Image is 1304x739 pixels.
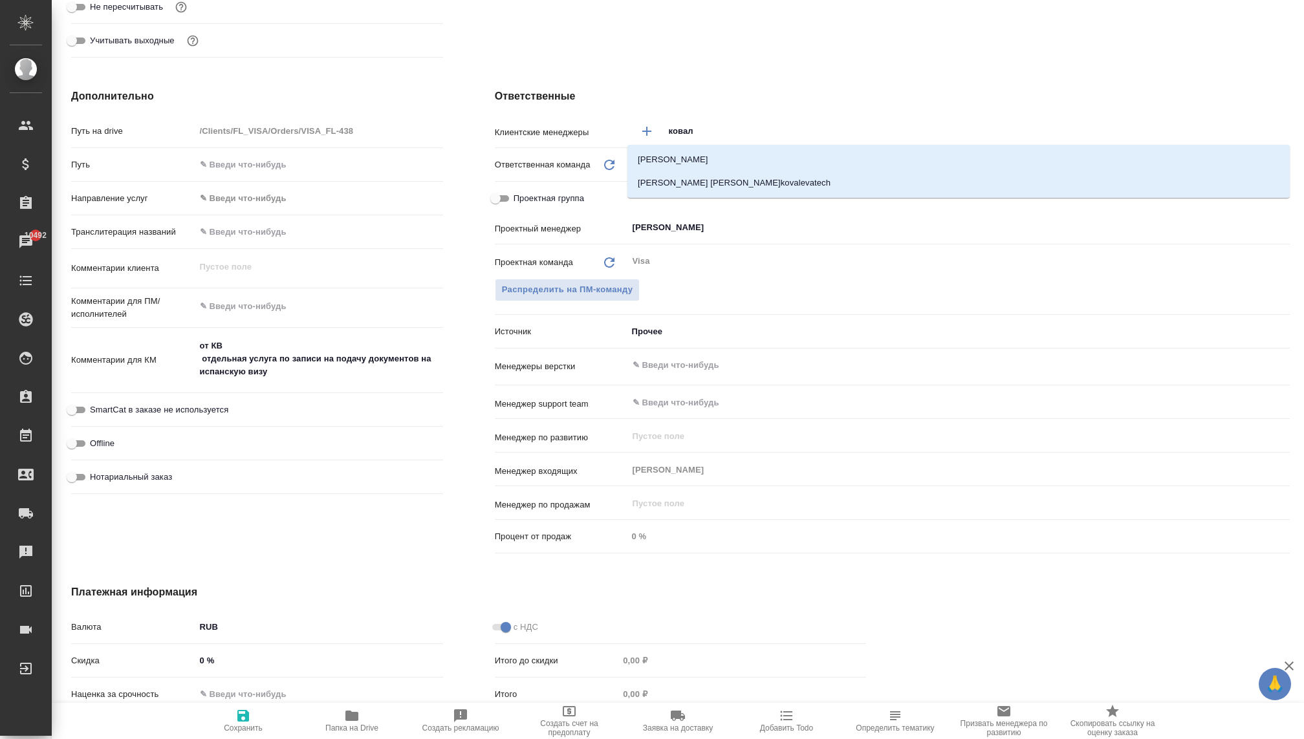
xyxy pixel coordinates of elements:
[495,89,1290,104] h4: Ответственные
[514,621,538,634] span: с НДС
[195,335,443,383] textarea: от КВ отдельная услуга по записи на подачу документов на испанскую визу
[195,685,443,703] input: ✎ Введи что-нибудь
[495,465,627,478] p: Менеджер входящих
[627,171,1290,195] li: [PERSON_NAME] [PERSON_NAME]kovalevatech
[90,471,172,484] span: Нотариальный заказ
[627,148,1290,171] li: [PERSON_NAME]
[631,428,1259,444] input: Пустое поле
[856,723,934,733] span: Определить тематику
[732,703,841,739] button: Добавить Todo
[90,403,228,416] span: SmartCat в заказе не используется
[514,192,584,205] span: Проектная группа
[200,192,428,205] div: ✎ Введи что-нибудь
[71,688,195,701] p: Наценка за срочность
[1283,402,1285,404] button: Open
[495,431,627,444] p: Менеджер по развитию
[495,530,627,543] p: Процент от продаж
[422,723,499,733] span: Создать рекламацию
[71,125,195,138] p: Путь на drive
[631,394,1243,410] input: ✎ Введи что-нибудь
[71,654,195,667] p: Скидка
[523,719,616,737] span: Создать счет на предоплату
[71,295,195,321] p: Комментарии для ПМ/исполнителей
[90,34,175,47] span: Учитывать выходные
[71,584,866,600] h4: Платежная информация
[495,325,627,338] p: Источник
[841,703,950,739] button: Определить тематику
[495,126,627,139] p: Клиентские менеджеры
[195,222,443,241] input: ✎ Введи что-нибудь
[495,158,591,171] p: Ответственная команда
[1066,719,1159,737] span: Скопировать ссылку на оценку заказа
[224,723,263,733] span: Сохранить
[950,703,1058,739] button: Призвать менеджера по развитию
[627,527,1290,546] input: Пустое поле
[195,122,443,140] input: Пустое поле
[71,262,195,275] p: Комментарии клиента
[618,685,866,703] input: Пустое поле
[495,398,627,411] p: Менеджер support team
[495,654,619,667] p: Итого до скидки
[3,226,49,258] a: 10492
[195,616,443,638] div: RUB
[495,222,627,235] p: Проектный менеджер
[184,32,201,49] button: Выбери, если сб и вс нужно считать рабочими днями для выполнения заказа.
[298,703,406,739] button: Папка на Drive
[515,703,624,739] button: Создать счет на предоплату
[495,360,627,373] p: Менеджеры верстки
[1283,364,1285,367] button: Open
[90,437,114,450] span: Offline
[71,89,443,104] h4: Дополнительно
[631,495,1259,511] input: Пустое поле
[957,719,1050,737] span: Призвать менеджера по развитию
[189,703,298,739] button: Сохранить
[1264,670,1286,698] span: 🙏
[631,358,1243,373] input: ✎ Введи что-нибудь
[195,187,443,209] div: ✎ Введи что-нибудь
[17,229,54,242] span: 10492
[1283,226,1285,229] button: Open
[71,158,195,171] p: Путь
[1058,703,1167,739] button: Скопировать ссылку на оценку заказа
[71,354,195,367] p: Комментарии для КМ
[406,703,515,739] button: Создать рекламацию
[760,723,813,733] span: Добавить Todo
[90,1,163,14] span: Не пересчитывать
[502,283,633,297] span: Распределить на ПМ-команду
[624,703,732,739] button: Заявка на доставку
[195,651,443,670] input: ✎ Введи что-нибудь
[71,226,195,239] p: Транслитерация названий
[495,688,619,701] p: Итого
[495,256,573,269] p: Проектная команда
[627,321,1290,343] div: Прочее
[643,723,713,733] span: Заявка на доставку
[1283,130,1285,133] button: Close
[195,155,443,174] input: ✎ Введи что-нибудь
[495,498,627,511] p: Менеджер по продажам
[618,651,866,670] input: Пустое поле
[71,192,195,205] p: Направление услуг
[325,723,378,733] span: Папка на Drive
[631,116,662,147] button: Добавить менеджера
[71,621,195,634] p: Валюта
[495,279,640,301] span: В заказе уже есть ответственный ПМ или ПМ группа
[668,123,1243,139] input: ✎ Введи что-нибудь
[1259,668,1291,700] button: 🙏
[495,279,640,301] button: Распределить на ПМ-команду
